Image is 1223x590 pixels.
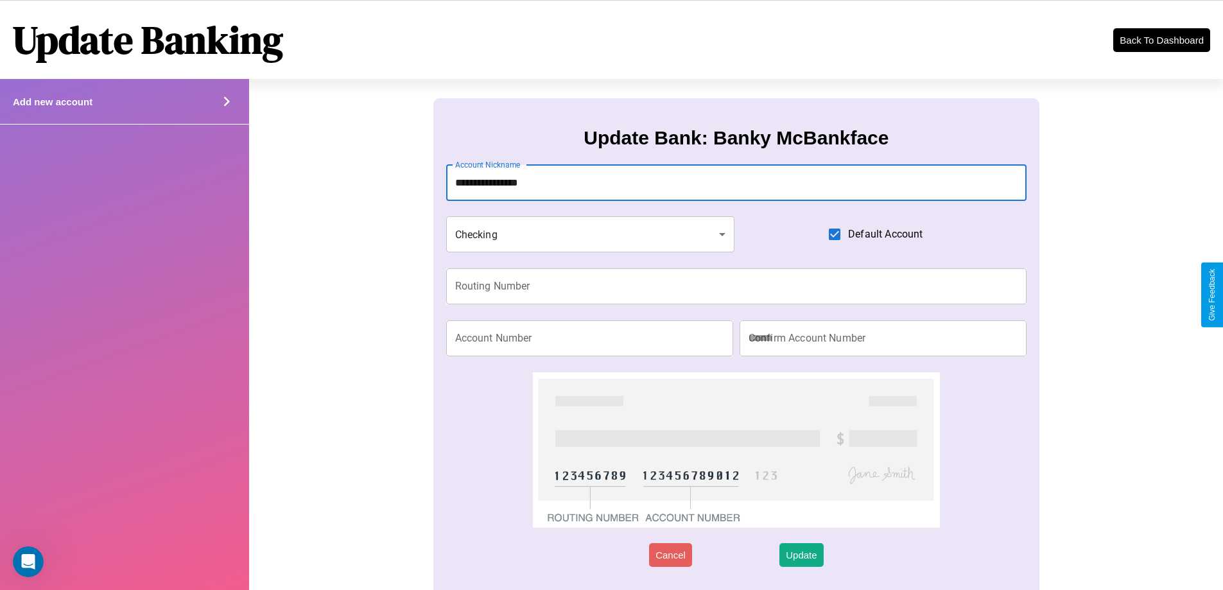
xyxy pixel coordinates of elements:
div: Give Feedback [1208,269,1217,321]
span: Default Account [848,227,923,242]
h1: Update Banking [13,13,283,66]
h4: Add new account [13,96,92,107]
h3: Update Bank: Banky McBankface [584,127,889,149]
button: Back To Dashboard [1113,28,1210,52]
label: Account Nickname [455,159,521,170]
button: Update [779,543,823,567]
div: Checking [446,216,735,252]
button: Cancel [649,543,692,567]
iframe: Intercom live chat [13,546,44,577]
img: check [533,372,939,528]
